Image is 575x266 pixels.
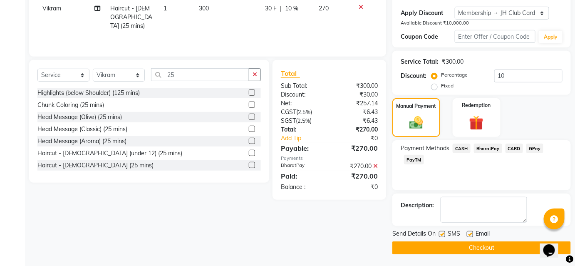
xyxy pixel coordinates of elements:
[448,229,460,240] span: SMS
[319,5,329,12] span: 270
[392,241,571,254] button: Checkout
[275,143,330,153] div: Payable:
[151,68,249,81] input: Search or Scan
[275,108,330,117] div: ( )
[329,183,384,191] div: ₹0
[265,4,277,13] span: 30 F
[275,171,330,181] div: Paid:
[285,4,298,13] span: 10 %
[199,5,209,12] span: 300
[329,162,384,171] div: ₹270.00
[392,229,436,240] span: Send Details On
[540,233,567,258] iframe: chat widget
[275,183,330,191] div: Balance :
[37,113,122,122] div: Head Message (Olive) (25 mins)
[298,109,310,115] span: 2.5%
[442,57,463,66] div: ₹300.00
[455,30,536,43] input: Enter Offer / Coupon Code
[275,134,338,143] a: Add Tip
[329,108,384,117] div: ₹6.43
[476,229,490,240] span: Email
[37,101,104,109] div: Chunk Coloring (25 mins)
[110,5,153,30] span: Haircut - [DEMOGRAPHIC_DATA] (25 mins)
[401,201,434,210] div: Description:
[275,125,330,134] div: Total:
[281,155,378,162] div: Payments
[404,155,424,164] span: PayTM
[441,71,468,79] label: Percentage
[275,99,330,108] div: Net:
[329,90,384,99] div: ₹30.00
[526,144,543,153] span: GPay
[329,99,384,108] div: ₹257.14
[164,5,167,12] span: 1
[401,57,439,66] div: Service Total:
[275,82,330,90] div: Sub Total:
[297,117,310,124] span: 2.5%
[453,144,471,153] span: CASH
[37,137,126,146] div: Head Message (Aroma) (25 mins)
[37,89,140,97] div: Highlights (below Shoulder) (125 mins)
[42,5,61,12] span: Vikram
[329,143,384,153] div: ₹270.00
[401,32,455,41] div: Coupon Code
[329,171,384,181] div: ₹270.00
[506,144,523,153] span: CARD
[401,9,455,17] div: Apply Discount
[338,134,384,143] div: ₹0
[401,144,449,153] span: Payment Methods
[539,31,563,43] button: Apply
[396,102,436,110] label: Manual Payment
[37,161,154,170] div: Haircut - [DEMOGRAPHIC_DATA] (25 mins)
[329,117,384,125] div: ₹6.43
[275,117,330,125] div: ( )
[275,162,330,171] div: BharatPay
[405,115,427,131] img: _cash.svg
[401,20,563,27] div: Available Discount ₹10,000.00
[37,149,182,158] div: Haircut - [DEMOGRAPHIC_DATA] (under 12) (25 mins)
[281,117,296,124] span: SGST
[329,125,384,134] div: ₹270.00
[441,82,454,89] label: Fixed
[280,4,282,13] span: |
[474,144,502,153] span: BharatPay
[465,114,488,132] img: _gift.svg
[329,82,384,90] div: ₹300.00
[281,108,296,116] span: CGST
[37,125,127,134] div: Head Message (Classic) (25 mins)
[401,72,426,80] div: Discount:
[275,90,330,99] div: Discount:
[281,69,300,78] span: Total
[462,102,491,109] label: Redemption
